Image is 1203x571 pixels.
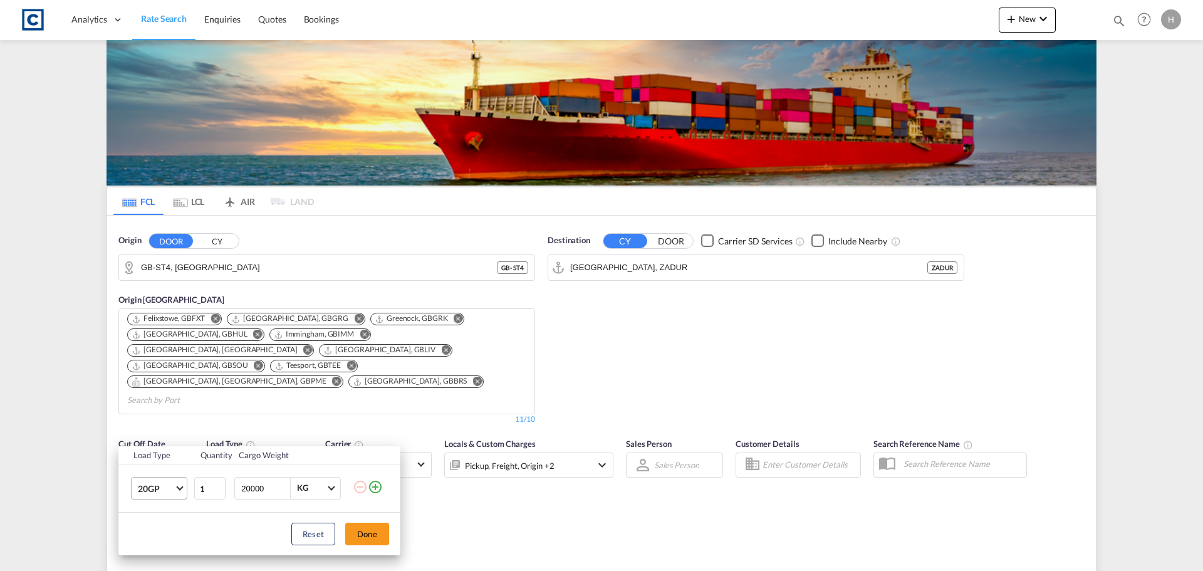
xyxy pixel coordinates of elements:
[138,483,174,495] span: 20GP
[297,483,308,493] div: KG
[291,523,335,545] button: Reset
[368,479,383,495] md-icon: icon-plus-circle-outline
[240,478,290,499] input: Enter Weight
[353,479,368,495] md-icon: icon-minus-circle-outline
[193,446,232,464] th: Quantity
[118,446,193,464] th: Load Type
[194,477,226,500] input: Qty
[345,523,389,545] button: Done
[131,477,187,500] md-select: Choose: 20GP
[239,449,345,461] div: Cargo Weight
